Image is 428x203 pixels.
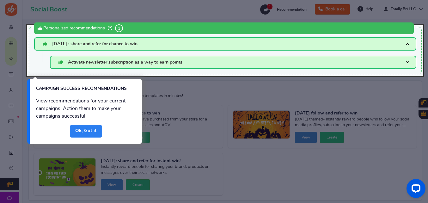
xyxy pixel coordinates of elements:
[30,95,142,125] div: View recommendations for your current campaigns. Action them to make your campaigns successful.
[34,22,414,34] div: Personalized recommendations
[115,24,123,32] span: 1
[36,85,130,92] h1: CAMPAIGN SUCCESS RECOMMENDATIONS
[401,176,428,203] iframe: LiveChat chat widget
[70,125,102,138] a: Done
